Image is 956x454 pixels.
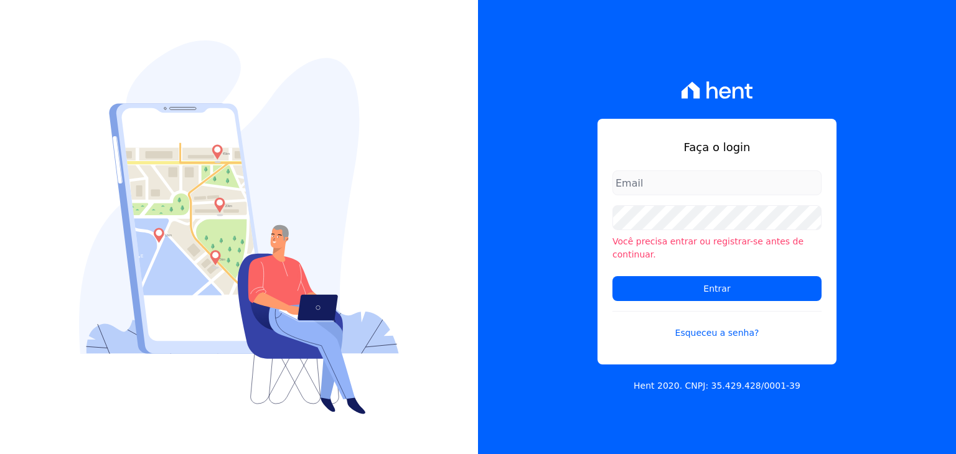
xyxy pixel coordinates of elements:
[612,276,822,301] input: Entrar
[612,235,822,261] li: Você precisa entrar ou registrar-se antes de continuar.
[634,379,800,392] p: Hent 2020. CNPJ: 35.429.428/0001-39
[612,139,822,155] h1: Faça o login
[612,311,822,340] a: Esqueceu a senha?
[79,40,399,414] img: Login
[612,170,822,195] input: Email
